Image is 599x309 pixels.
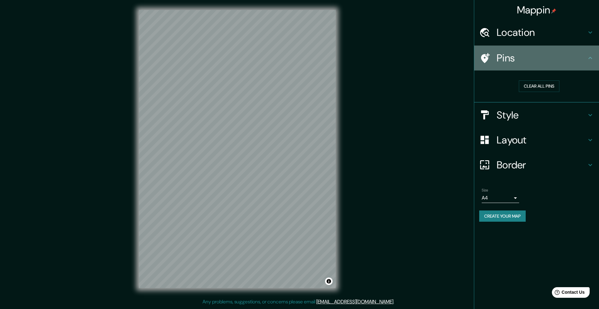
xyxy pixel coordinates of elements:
h4: Location [497,26,587,39]
button: Create your map [479,210,526,222]
div: Location [474,20,599,45]
h4: Border [497,159,587,171]
div: . [394,298,395,306]
canvas: Map [139,10,336,288]
img: pin-icon.png [551,8,556,13]
div: Border [474,152,599,177]
h4: Layout [497,134,587,146]
button: Clear all pins [519,80,559,92]
iframe: Help widget launcher [543,285,592,302]
div: Layout [474,128,599,152]
h4: Style [497,109,587,121]
label: Size [482,187,488,193]
h4: Mappin [517,4,557,16]
div: A4 [482,193,519,203]
p: Any problems, suggestions, or concerns please email . [202,298,394,306]
a: [EMAIL_ADDRESS][DOMAIN_NAME] [316,298,393,305]
h4: Pins [497,52,587,64]
button: Toggle attribution [325,278,333,285]
div: Style [474,103,599,128]
div: . [395,298,397,306]
div: Pins [474,46,599,70]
